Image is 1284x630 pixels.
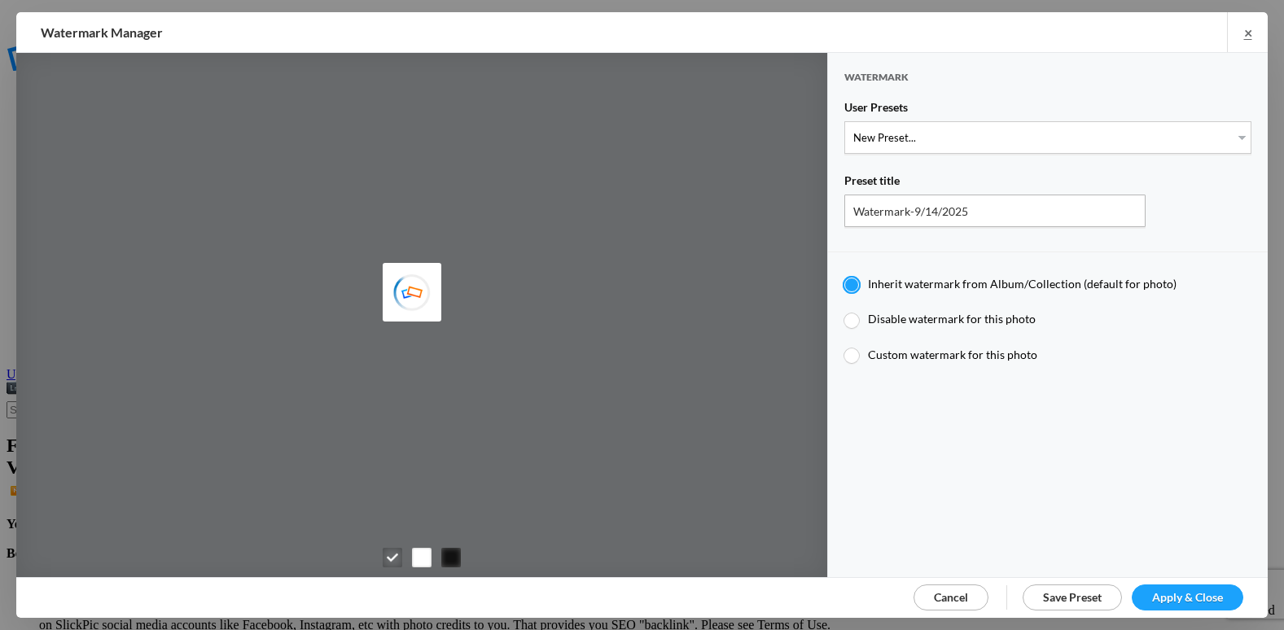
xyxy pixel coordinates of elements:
[1227,12,1268,52] a: ×
[1132,584,1243,610] a: Apply & Close
[844,195,1146,227] input: Name for your Watermark Preset
[844,71,909,98] span: Watermark
[1152,590,1223,604] span: Apply & Close
[868,348,1037,361] span: Custom watermark for this photo
[844,173,900,195] span: Preset title
[934,590,968,604] span: Cancel
[868,312,1036,326] span: Disable watermark for this photo
[1023,584,1122,610] a: Save Preset
[41,12,817,53] h2: Watermark Manager
[844,100,908,121] span: User Presets
[914,584,988,610] a: Cancel
[1043,590,1102,604] span: Save Preset
[868,277,1177,291] span: Inherit watermark from Album/Collection (default for photo)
